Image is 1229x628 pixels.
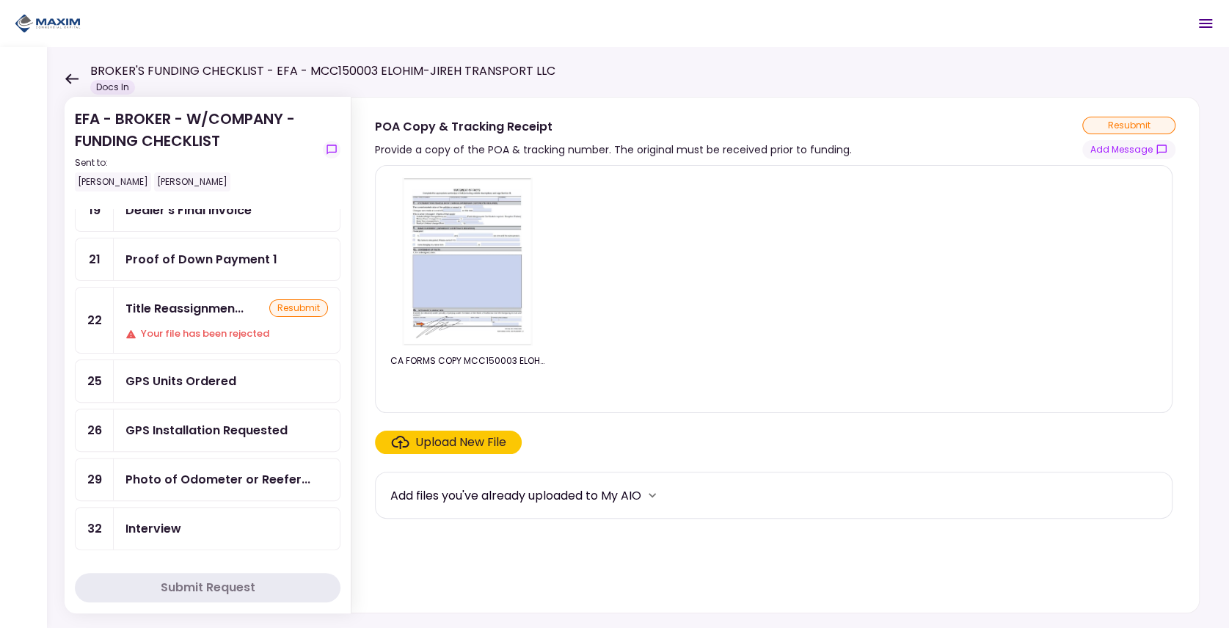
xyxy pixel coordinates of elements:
[15,12,81,34] img: Partner icon
[75,108,317,191] div: EFA - BROKER - W/COMPANY - FUNDING CHECKLIST
[76,459,114,500] div: 29
[125,470,310,489] div: Photo of Odometer or Reefer hours
[125,372,236,390] div: GPS Units Ordered
[75,189,340,232] a: 19Dealer's Final Invoice
[390,486,641,505] div: Add files you've already uploaded to My AIO
[1188,6,1223,41] button: Open menu
[125,250,277,269] div: Proof of Down Payment 1
[75,409,340,452] a: 26GPS Installation Requested
[76,288,114,353] div: 22
[1082,117,1175,134] div: resubmit
[125,201,252,219] div: Dealer's Final Invoice
[76,189,114,231] div: 19
[1082,140,1175,159] button: show-messages
[415,434,506,451] div: Upload New File
[125,326,328,341] div: Your file has been rejected
[323,141,340,158] button: show-messages
[75,287,340,354] a: 22Title ReassignmentresubmitYour file has been rejected
[154,172,230,191] div: [PERSON_NAME]
[351,97,1200,613] div: POA Copy & Tracking ReceiptProvide a copy of the POA & tracking number. The original must be rece...
[125,299,244,318] div: Title Reassignment
[75,156,317,169] div: Sent to:
[75,238,340,281] a: 21Proof of Down Payment 1
[375,141,852,158] div: Provide a copy of the POA & tracking number. The original must be received prior to funding.
[269,299,328,317] div: resubmit
[75,359,340,403] a: 25GPS Units Ordered
[76,409,114,451] div: 26
[161,579,255,596] div: Submit Request
[75,458,340,501] a: 29Photo of Odometer or Reefer hours
[76,360,114,402] div: 25
[125,421,288,439] div: GPS Installation Requested
[75,172,151,191] div: [PERSON_NAME]
[641,484,663,506] button: more
[90,80,135,95] div: Docs In
[76,508,114,549] div: 32
[375,431,522,454] span: Click here to upload the required document
[375,117,852,136] div: POA Copy & Tracking Receipt
[390,354,544,368] div: CA FORMS COPY MCC150003 ELOHIM-JIREH TRANSPORT LLC 2025.08.15.pdf
[75,563,340,593] div: Completed items (21/32 Steps)
[90,62,555,80] h1: BROKER'S FUNDING CHECKLIST - EFA - MCC150003 ELOHIM-JIREH TRANSPORT LLC
[125,519,181,538] div: Interview
[75,507,340,550] a: 32Interview
[76,238,114,280] div: 21
[75,573,340,602] button: Submit Request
